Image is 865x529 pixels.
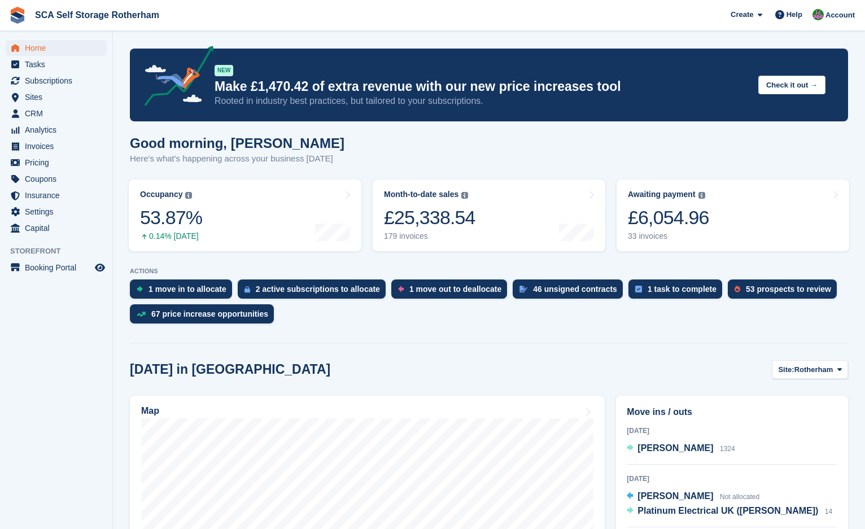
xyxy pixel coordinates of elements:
img: stora-icon-8386f47178a22dfd0bd8f6a31ec36ba5ce8667c1dd55bd0f319d3a0aa187defe.svg [9,7,26,24]
img: task-75834270c22a3079a89374b754ae025e5fb1db73e45f91037f5363f120a921f8.svg [635,286,642,292]
a: menu [6,73,107,89]
span: Settings [25,204,93,220]
img: icon-info-grey-7440780725fd019a000dd9b08b2336e03edf1995a4989e88bcd33f0948082b44.svg [461,192,468,199]
span: Tasks [25,56,93,72]
a: 67 price increase opportunities [130,304,279,329]
button: Check it out → [758,76,825,94]
img: Sarah Race [812,9,824,20]
p: Rooted in industry best practices, but tailored to your subscriptions. [215,95,749,107]
a: menu [6,138,107,154]
span: [PERSON_NAME] [637,443,713,453]
img: move_ins_to_allocate_icon-fdf77a2bb77ea45bf5b3d319d69a93e2d87916cf1d5bf7949dd705db3b84f3ca.svg [137,286,143,292]
a: 1 task to complete [628,279,728,304]
img: move_outs_to_deallocate_icon-f764333ba52eb49d3ac5e1228854f67142a1ed5810a6f6cc68b1a99e826820c5.svg [398,286,404,292]
a: [PERSON_NAME] 1324 [627,441,735,456]
a: menu [6,260,107,276]
a: menu [6,220,107,236]
a: SCA Self Storage Rotherham [30,6,164,24]
p: Here's what's happening across your business [DATE] [130,152,344,165]
div: [DATE] [627,474,837,484]
h1: Good morning, [PERSON_NAME] [130,135,344,151]
div: 33 invoices [628,231,709,241]
span: Platinum Electrical UK ([PERSON_NAME]) [637,506,818,515]
a: menu [6,89,107,105]
a: [PERSON_NAME] Not allocated [627,489,759,504]
img: price-adjustments-announcement-icon-8257ccfd72463d97f412b2fc003d46551f7dbcb40ab6d574587a9cd5c0d94... [135,46,214,110]
span: Analytics [25,122,93,138]
a: menu [6,155,107,170]
div: £25,338.54 [384,206,475,229]
span: Coupons [25,171,93,187]
a: 1 move in to allocate [130,279,238,304]
a: Occupancy 53.87% 0.14% [DATE] [129,180,361,251]
span: Invoices [25,138,93,154]
div: 53.87% [140,206,202,229]
img: contract_signature_icon-13c848040528278c33f63329250d36e43548de30e8caae1d1a13099fd9432cc5.svg [519,286,527,292]
a: Awaiting payment £6,054.96 33 invoices [617,180,849,251]
a: menu [6,204,107,220]
div: 1 move in to allocate [148,285,226,294]
a: 1 move out to deallocate [391,279,513,304]
h2: Move ins / outs [627,405,837,419]
img: prospect-51fa495bee0391a8d652442698ab0144808aea92771e9ea1ae160a38d050c398.svg [735,286,740,292]
a: 53 prospects to review [728,279,842,304]
span: Help [787,9,802,20]
img: price_increase_opportunities-93ffe204e8149a01c8c9dc8f82e8f89637d9d84a8eef4429ea346261dce0b2c0.svg [137,312,146,317]
div: 1 move out to deallocate [409,285,501,294]
div: 0.14% [DATE] [140,231,202,241]
a: menu [6,56,107,72]
p: ACTIONS [130,268,848,275]
span: Home [25,40,93,56]
a: 2 active subscriptions to allocate [238,279,391,304]
div: £6,054.96 [628,206,709,229]
img: icon-info-grey-7440780725fd019a000dd9b08b2336e03edf1995a4989e88bcd33f0948082b44.svg [185,192,192,199]
div: 1 task to complete [648,285,717,294]
div: 53 prospects to review [746,285,831,294]
span: Capital [25,220,93,236]
a: menu [6,171,107,187]
span: Subscriptions [25,73,93,89]
img: icon-info-grey-7440780725fd019a000dd9b08b2336e03edf1995a4989e88bcd33f0948082b44.svg [698,192,705,199]
div: 179 invoices [384,231,475,241]
div: 67 price increase opportunities [151,309,268,318]
span: Sites [25,89,93,105]
div: NEW [215,65,233,76]
h2: [DATE] in [GEOGRAPHIC_DATA] [130,362,330,377]
div: Month-to-date sales [384,190,458,199]
span: Site: [778,364,794,375]
span: Pricing [25,155,93,170]
span: CRM [25,106,93,121]
a: menu [6,106,107,121]
a: menu [6,40,107,56]
span: Rotherham [794,364,833,375]
a: Platinum Electrical UK ([PERSON_NAME]) 14 [627,504,832,519]
span: Storefront [10,246,112,257]
div: [DATE] [627,426,837,436]
span: Create [731,9,753,20]
div: 2 active subscriptions to allocate [256,285,380,294]
span: 14 [825,508,832,515]
div: 46 unsigned contracts [533,285,617,294]
div: Awaiting payment [628,190,696,199]
span: [PERSON_NAME] [637,491,713,501]
span: Account [825,10,855,21]
img: active_subscription_to_allocate_icon-d502201f5373d7db506a760aba3b589e785aa758c864c3986d89f69b8ff3... [244,286,250,293]
a: 46 unsigned contracts [513,279,628,304]
p: Make £1,470.42 of extra revenue with our new price increases tool [215,78,749,95]
a: menu [6,187,107,203]
button: Site: Rotherham [772,360,848,379]
span: Insurance [25,187,93,203]
span: Booking Portal [25,260,93,276]
a: menu [6,122,107,138]
span: Not allocated [720,493,759,501]
span: 1324 [720,445,735,453]
h2: Map [141,406,159,416]
a: Preview store [93,261,107,274]
div: Occupancy [140,190,182,199]
a: Month-to-date sales £25,338.54 179 invoices [373,180,605,251]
